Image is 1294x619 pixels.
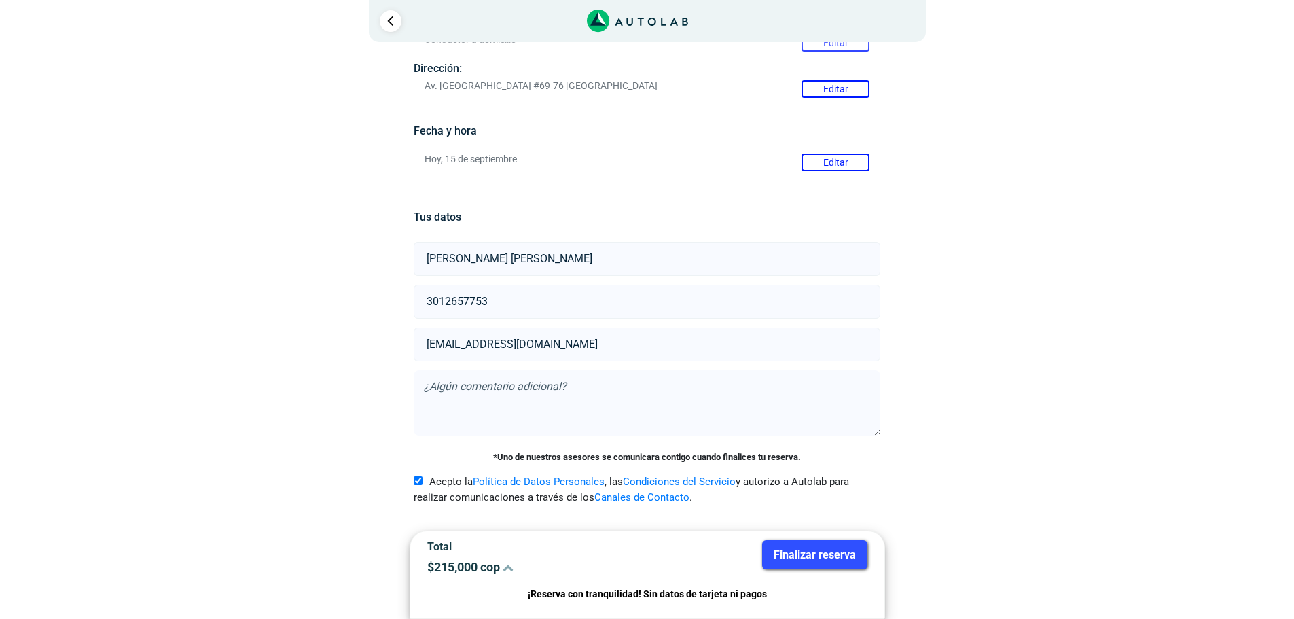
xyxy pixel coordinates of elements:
h5: Fecha y hora [414,124,880,137]
p: Hoy, 15 de septiembre [425,154,869,165]
input: Nombre y apellido [414,242,880,276]
p: ¡Reserva con tranquilidad! Sin datos de tarjeta ni pagos [427,586,867,602]
input: Correo electrónico [414,328,880,361]
button: Finalizar reserva [762,540,867,569]
button: Editar [802,80,869,98]
button: Editar [802,154,869,171]
input: Celular [414,285,880,319]
b: *Uno de nuestros asesores se comunicara contigo cuando finalices tu reserva. [493,452,801,462]
a: Política de Datos Personales [473,476,605,488]
button: Editar [802,34,869,52]
p: $ 215,000 cop [427,560,637,574]
label: Acepto la , las y autorizo a Autolab para realizar comunicaciones a través de los . [414,474,880,505]
a: Link al sitio de autolab [587,14,688,26]
a: Ir al paso anterior [380,10,401,32]
p: Av. [GEOGRAPHIC_DATA] #69-76 [GEOGRAPHIC_DATA] [425,80,869,92]
a: Condiciones del Servicio [623,476,736,488]
h5: Tus datos [414,211,880,224]
h5: Dirección: [414,62,880,75]
a: Canales de Contacto [594,491,689,503]
input: Acepto laPolítica de Datos Personales, lasCondiciones del Servicioy autorizo a Autolab para reali... [414,476,423,485]
p: Total [427,540,637,553]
